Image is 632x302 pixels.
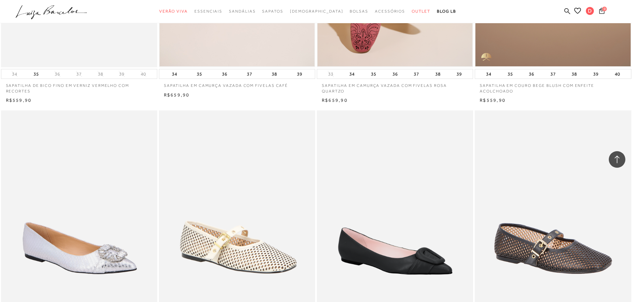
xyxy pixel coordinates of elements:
[480,97,506,103] span: R$559,90
[170,69,179,79] button: 34
[506,69,515,79] button: 35
[412,5,430,18] a: categoryNavScreenReaderText
[262,9,283,14] span: Sapatos
[527,69,536,79] button: 36
[484,69,493,79] button: 34
[159,5,188,18] a: categoryNavScreenReaderText
[602,7,607,11] span: 0
[117,71,126,77] button: 39
[412,9,430,14] span: Outlet
[53,71,62,77] button: 36
[159,79,315,89] a: SAPATILHA EM CAMURÇA VAZADA COM FIVELAS CAFÉ
[220,69,229,79] button: 36
[350,9,368,14] span: Bolsas
[475,79,631,94] a: SAPATILHA EM COURO BEGE BLUSH COM ENFEITE ACOLCHOADO
[74,71,84,77] button: 37
[317,79,473,94] a: SAPATILHA EM CAMURÇA VAZADA COM FIVELAS ROSA QUARTZO
[613,69,622,79] button: 40
[262,5,283,18] a: categoryNavScreenReaderText
[475,47,498,67] img: golden_caliandra_v6.png
[159,9,188,14] span: Verão Viva
[10,71,19,77] button: 34
[322,97,348,103] span: R$659,90
[347,69,357,79] button: 34
[194,9,222,14] span: Essenciais
[164,92,190,97] span: R$659,90
[570,69,579,79] button: 38
[586,7,594,15] span: D
[229,5,255,18] a: categoryNavScreenReaderText
[326,71,335,77] button: 33
[290,5,343,18] a: noSubCategoriesText
[583,7,597,17] button: D
[455,69,464,79] button: 39
[290,9,343,14] span: [DEMOGRAPHIC_DATA]
[6,97,32,103] span: R$559,90
[433,69,443,79] button: 38
[194,5,222,18] a: categoryNavScreenReaderText
[437,5,456,18] a: BLOG LB
[375,5,405,18] a: categoryNavScreenReaderText
[437,9,456,14] span: BLOG LB
[350,5,368,18] a: categoryNavScreenReaderText
[597,7,606,16] button: 0
[96,71,105,77] button: 38
[591,69,600,79] button: 39
[270,69,279,79] button: 38
[32,69,41,79] button: 35
[139,71,148,77] button: 40
[195,69,204,79] button: 35
[245,69,254,79] button: 37
[229,9,255,14] span: Sandálias
[375,9,405,14] span: Acessórios
[1,79,157,94] a: SAPATILHA DE BICO FINO EM VERNIZ VERMELHO COM RECORTES
[412,69,421,79] button: 37
[369,69,378,79] button: 35
[390,69,400,79] button: 36
[548,69,558,79] button: 37
[295,69,304,79] button: 39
